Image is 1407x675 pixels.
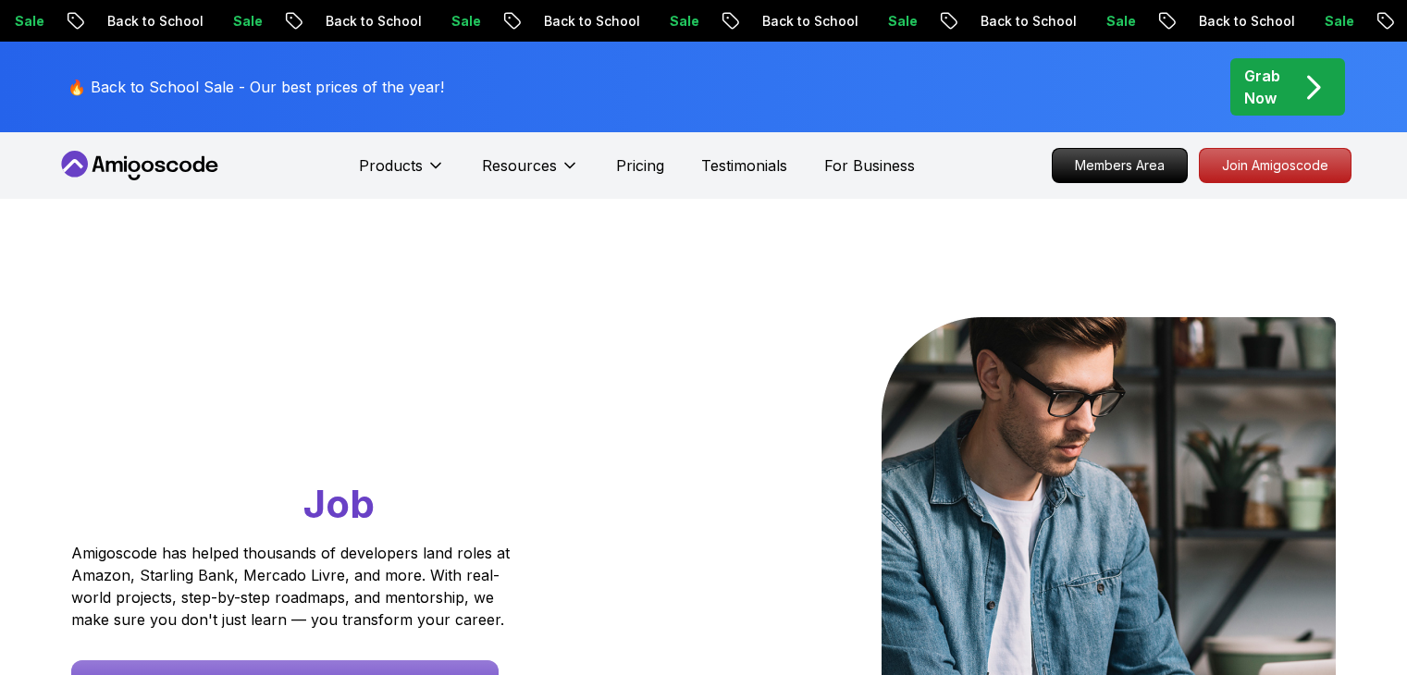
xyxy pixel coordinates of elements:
[611,12,671,31] p: Sale
[359,154,445,191] button: Products
[1266,12,1326,31] p: Sale
[1048,12,1107,31] p: Sale
[71,317,581,531] h1: Go From Learning to Hired: Master Java, Spring Boot & Cloud Skills That Get You the
[1199,148,1351,183] a: Join Amigoscode
[830,12,889,31] p: Sale
[49,12,175,31] p: Back to School
[175,12,234,31] p: Sale
[68,76,444,98] p: 🔥 Back to School Sale - Our best prices of the year!
[482,154,557,177] p: Resources
[359,154,423,177] p: Products
[393,12,452,31] p: Sale
[486,12,611,31] p: Back to School
[1053,149,1187,182] p: Members Area
[1141,12,1266,31] p: Back to School
[267,12,393,31] p: Back to School
[701,154,787,177] a: Testimonials
[616,154,664,177] a: Pricing
[1052,148,1188,183] a: Members Area
[922,12,1048,31] p: Back to School
[1244,65,1280,109] p: Grab Now
[704,12,830,31] p: Back to School
[1200,149,1351,182] p: Join Amigoscode
[71,542,515,631] p: Amigoscode has helped thousands of developers land roles at Amazon, Starling Bank, Mercado Livre,...
[482,154,579,191] button: Resources
[303,480,375,527] span: Job
[824,154,915,177] a: For Business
